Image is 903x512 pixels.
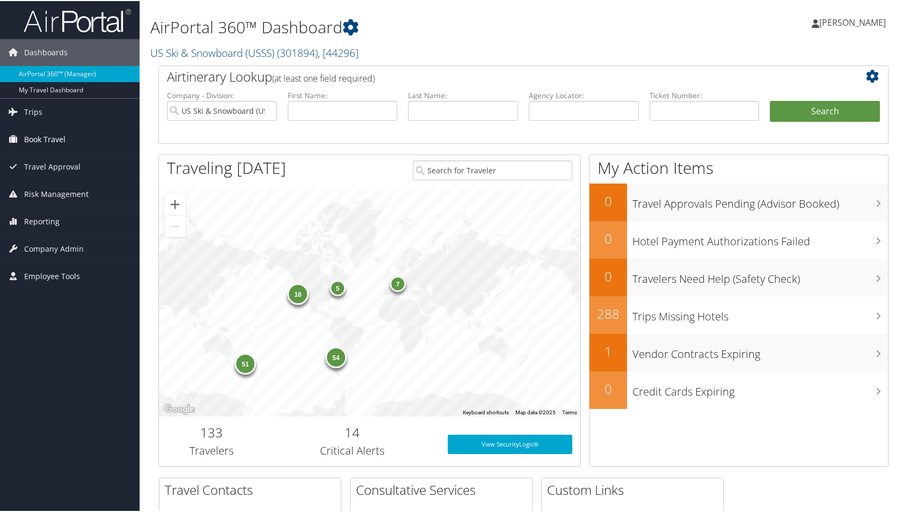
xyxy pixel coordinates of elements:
[24,235,84,261] span: Company Admin
[272,422,432,441] h2: 14
[162,401,197,415] img: Google
[589,304,627,322] h2: 288
[413,159,572,179] input: Search for Traveler
[356,480,532,498] h2: Consultative Services
[463,408,509,415] button: Keyboard shortcuts
[529,89,639,100] label: Agency Locator:
[632,378,888,398] h3: Credit Cards Expiring
[632,265,888,286] h3: Travelers Need Help (Safety Check)
[632,228,888,248] h3: Hotel Payment Authorizations Failed
[589,229,627,247] h2: 0
[589,341,627,360] h2: 1
[589,379,627,397] h2: 0
[272,442,432,457] h3: Critical Alerts
[448,434,572,453] a: View SecurityLogic®
[408,89,518,100] label: Last Name:
[235,352,256,374] div: 51
[589,333,888,370] a: 1Vendor Contracts Expiring
[390,275,406,291] div: 7
[632,303,888,323] h3: Trips Missing Hotels
[589,220,888,258] a: 0Hotel Payment Authorizations Failed
[164,193,186,214] button: Zoom in
[650,89,760,100] label: Ticket Number:
[318,45,359,59] span: , [ 44296 ]
[167,422,256,441] h2: 133
[812,5,897,38] a: [PERSON_NAME]
[24,38,68,65] span: Dashboards
[287,282,309,304] div: 16
[589,191,627,209] h2: 0
[277,45,318,59] span: ( 301894 )
[330,279,346,295] div: 5
[515,408,556,414] span: Map data ©2025
[589,370,888,408] a: 0Credit Cards Expiring
[24,180,89,207] span: Risk Management
[24,262,80,289] span: Employee Tools
[167,442,256,457] h3: Travelers
[288,89,398,100] label: First Name:
[167,67,819,85] h2: Airtinerary Lookup
[24,7,131,32] img: airportal-logo.png
[562,408,577,414] a: Terms (opens in new tab)
[24,207,60,234] span: Reporting
[632,190,888,210] h3: Travel Approvals Pending (Advisor Booked)
[24,152,81,179] span: Travel Approval
[167,89,277,100] label: Company - Division:
[24,98,42,125] span: Trips
[589,156,888,178] h1: My Action Items
[589,258,888,295] a: 0Travelers Need Help (Safety Check)
[165,480,341,498] h2: Travel Contacts
[272,71,375,83] span: (at least one field required)
[770,100,880,121] button: Search
[589,182,888,220] a: 0Travel Approvals Pending (Advisor Booked)
[589,295,888,333] a: 288Trips Missing Hotels
[162,401,197,415] a: Open this area in Google Maps (opens a new window)
[632,340,888,361] h3: Vendor Contracts Expiring
[819,16,886,27] span: [PERSON_NAME]
[150,15,648,38] h1: AirPortal 360™ Dashboard
[164,215,186,236] button: Zoom out
[325,346,346,367] div: 54
[150,45,359,59] a: US Ski & Snowboard (USSS)
[24,125,65,152] span: Book Travel
[589,266,627,284] h2: 0
[547,480,723,498] h2: Custom Links
[167,156,286,178] h1: Traveling [DATE]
